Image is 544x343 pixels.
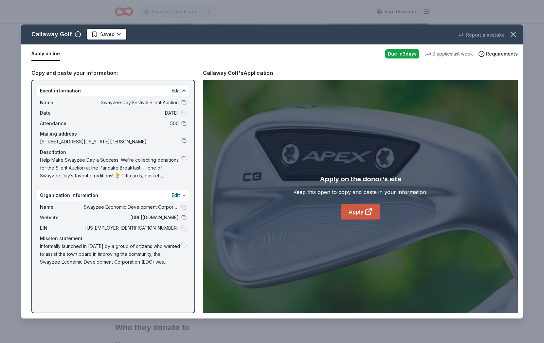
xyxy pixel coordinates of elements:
[100,30,115,38] span: Saved
[84,99,179,106] span: Swayzee Day Festival Silent Auction
[37,86,189,96] div: Event information
[293,188,427,196] div: Keep this open to copy and paste in your information.
[40,99,84,106] span: Name
[172,191,180,199] button: Edit
[84,120,179,127] span: 500
[40,203,84,211] span: Name
[84,224,179,232] span: [US_EMPLOYER_IDENTIFICATION_NUMBER]
[31,29,72,40] div: Callaway Golf
[40,138,181,146] span: [STREET_ADDRESS][US_STATE][PERSON_NAME]
[40,109,84,117] span: Date
[40,148,187,156] div: Description
[31,47,60,61] button: Apply online
[40,120,84,127] span: Attendance
[458,31,505,39] button: Report a mistake
[84,203,179,211] span: Swayzee Economic Development Corporation
[172,87,180,95] button: Edit
[341,204,380,220] a: Apply
[40,242,181,266] span: Informally launched in [DATE] by a group of citizens who wanted to assist the town board in impro...
[203,69,273,77] div: Callaway Golf's Application
[40,214,84,221] span: Website
[40,130,187,138] div: Mailing address
[320,174,401,184] div: Apply on the donor's site
[486,50,518,58] span: Requirements
[40,235,187,242] div: Mission statement
[40,224,84,232] span: EIN
[478,50,518,58] button: Requirements
[425,50,473,58] div: 8 applies last week
[86,28,127,40] button: Saved
[84,109,179,117] span: [DATE]
[84,214,179,221] span: [URL][DOMAIN_NAME]
[385,49,419,58] div: Due in 3 days
[40,156,181,180] span: Help Make Swayzee Day a Success! We’re collecting donations for the Silent Auction at the Pancake...
[37,190,189,201] div: Organization information
[31,69,195,77] div: Copy and paste your information:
